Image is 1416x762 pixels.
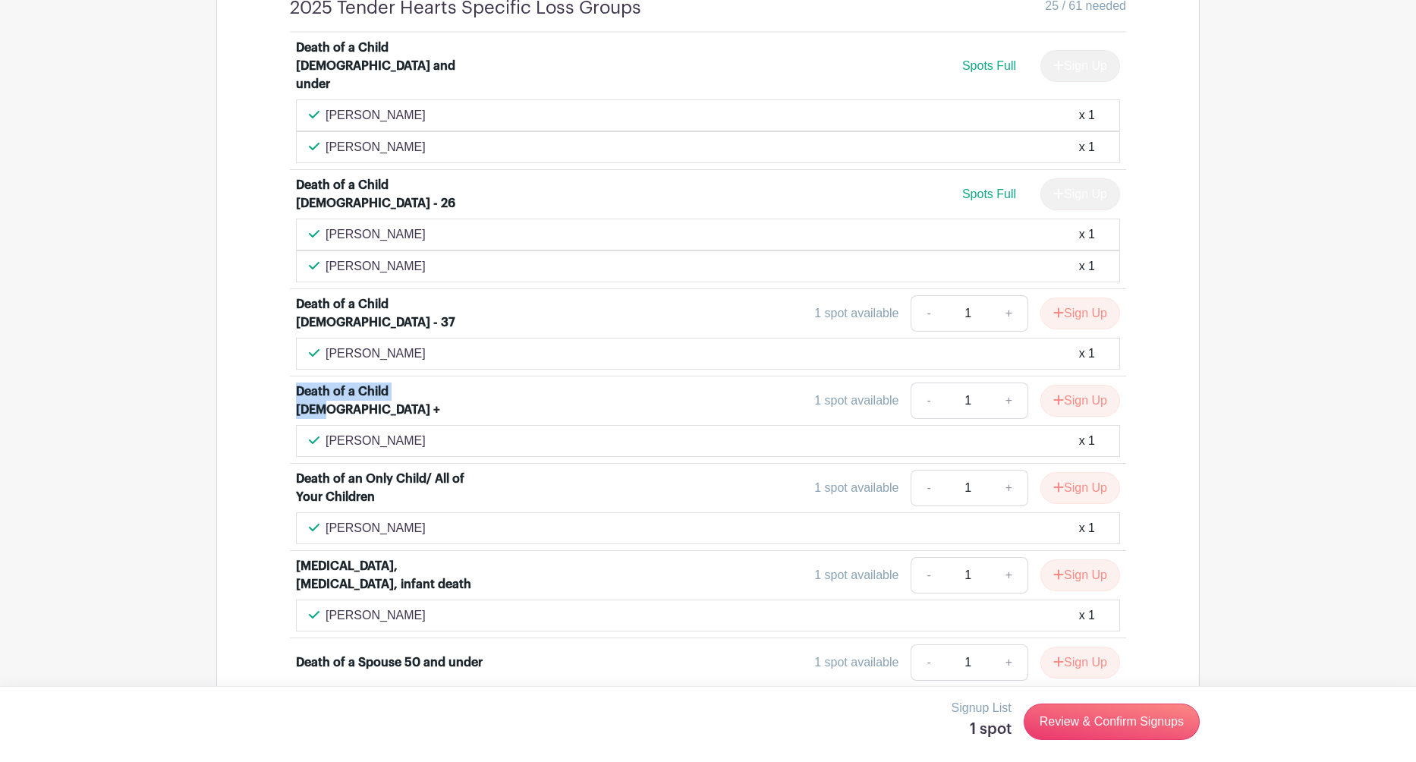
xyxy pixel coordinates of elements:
button: Sign Up [1040,647,1120,679]
div: 1 spot available [814,653,898,672]
div: Death of a Spouse 50 and under [296,653,483,672]
a: + [990,470,1028,506]
a: + [990,383,1028,419]
div: x 1 [1079,257,1095,276]
div: x 1 [1079,519,1095,537]
p: [PERSON_NAME] [326,519,426,537]
p: [PERSON_NAME] [326,432,426,450]
a: Review & Confirm Signups [1024,704,1200,740]
button: Sign Up [1040,298,1120,329]
button: Sign Up [1040,472,1120,504]
h5: 1 spot [952,720,1012,738]
div: x 1 [1079,138,1095,156]
p: [PERSON_NAME] [326,225,426,244]
div: x 1 [1079,345,1095,363]
div: Death of an Only Child/ All of Your Children [296,470,484,506]
div: Death of a Child [DEMOGRAPHIC_DATA] - 37 [296,295,484,332]
a: - [911,644,946,681]
p: [PERSON_NAME] [326,257,426,276]
div: x 1 [1079,606,1095,625]
a: - [911,383,946,419]
div: Death of a Child [DEMOGRAPHIC_DATA] - 26 [296,176,484,213]
a: + [990,557,1028,594]
button: Sign Up [1040,385,1120,417]
div: 1 spot available [814,479,898,497]
p: Signup List [952,699,1012,717]
div: 1 spot available [814,304,898,323]
p: [PERSON_NAME] [326,345,426,363]
p: [PERSON_NAME] [326,106,426,124]
p: [PERSON_NAME] [326,138,426,156]
div: x 1 [1079,225,1095,244]
div: x 1 [1079,432,1095,450]
div: 1 spot available [814,566,898,584]
a: - [911,470,946,506]
div: Death of a Child [DEMOGRAPHIC_DATA] + [296,383,484,419]
div: [MEDICAL_DATA], [MEDICAL_DATA], infant death [296,557,484,594]
a: - [911,295,946,332]
span: Spots Full [962,187,1016,200]
a: - [911,557,946,594]
a: + [990,644,1028,681]
p: [PERSON_NAME] [326,606,426,625]
span: Spots Full [962,59,1016,72]
div: Death of a Child [DEMOGRAPHIC_DATA] and under [296,39,484,93]
button: Sign Up [1040,559,1120,591]
div: x 1 [1079,106,1095,124]
div: 1 spot available [814,392,898,410]
a: + [990,295,1028,332]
